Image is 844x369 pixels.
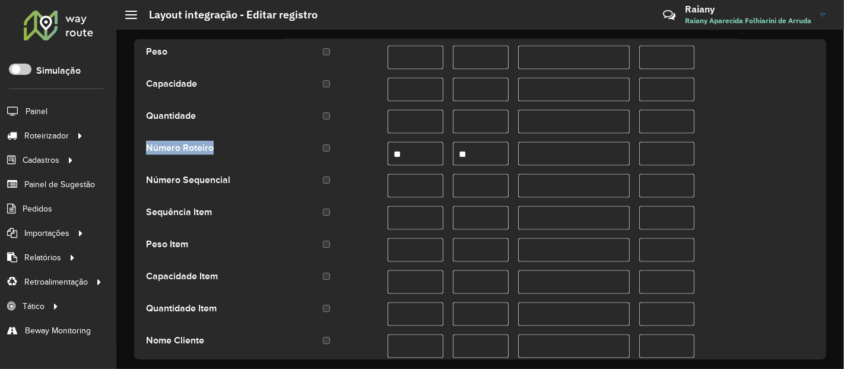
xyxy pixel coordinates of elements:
label: Capacidade [146,77,197,91]
label: Simulação [36,64,81,78]
label: Número Sequencial [146,173,230,187]
label: Sequência Item [146,205,212,219]
label: Número Roteiro [146,141,214,155]
label: Capacidade Item [146,269,218,283]
span: Painel de Sugestão [24,178,95,191]
span: Tático [23,300,45,313]
h3: Raiany [685,4,811,15]
span: Beway Monitoring [25,324,91,337]
span: Importações [24,227,69,239]
span: Retroalimentação [24,276,88,288]
label: Peso Item [146,237,188,251]
span: Painel [26,105,47,118]
label: Nome Cliente [146,333,204,348]
span: Relatórios [24,251,61,264]
h2: Layout integração - Editar registro [137,8,318,21]
span: Roteirizador [24,130,69,142]
span: Raiany Aparecida Folhiarini de Arruda [685,15,811,26]
a: Contato Rápido [656,2,682,28]
label: Peso [146,45,167,59]
span: Cadastros [23,154,59,166]
label: Quantidade Item [146,301,217,316]
label: Quantidade [146,109,196,123]
span: Pedidos [23,203,52,215]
